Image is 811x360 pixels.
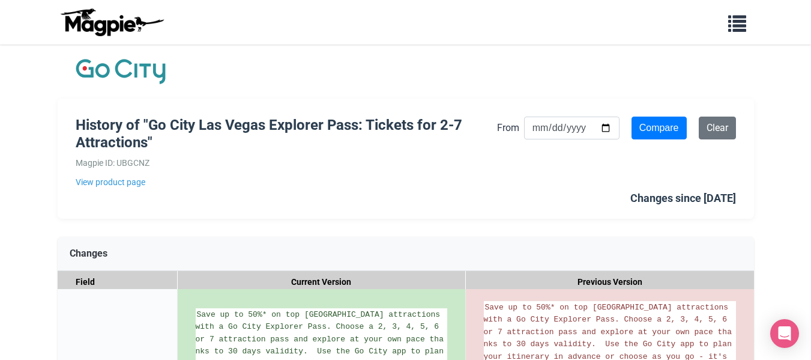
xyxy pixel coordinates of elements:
[178,271,466,293] div: Current Version
[76,156,497,169] div: Magpie ID: UBGCNZ
[466,271,754,293] div: Previous Version
[770,319,799,348] div: Open Intercom Messenger
[76,56,166,87] img: Company Logo
[699,117,736,139] a: Clear
[630,190,736,207] div: Changes since [DATE]
[58,237,754,271] div: Changes
[58,271,178,293] div: Field
[632,117,687,139] input: Compare
[497,120,519,136] label: From
[76,117,497,151] h1: History of "Go City Las Vegas Explorer Pass: Tickets for 2-7 Attractions"
[58,8,166,37] img: logo-ab69f6fb50320c5b225c76a69d11143b.png
[76,175,497,189] a: View product page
